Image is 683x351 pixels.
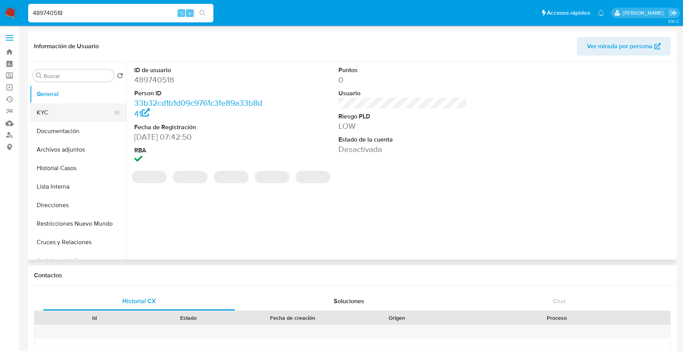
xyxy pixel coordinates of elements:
span: Accesos rápidos [547,9,590,17]
h1: Información de Usuario [34,42,99,50]
a: Salir [669,9,677,17]
button: Ver mirada por persona [577,37,671,56]
span: s [189,9,191,17]
button: Archivos adjuntos [30,140,126,159]
div: Origen [355,314,438,322]
span: Soluciones [334,297,364,305]
button: Restricciones Nuevo Mundo [30,214,126,233]
p: stefania.bordes@mercadolibre.com [623,9,666,17]
div: Proceso [449,314,665,322]
dt: Fecha de Registración [134,123,263,132]
button: search-icon [194,8,210,19]
span: ‌ [296,171,330,183]
button: Direcciones [30,196,126,214]
button: Buscar [36,73,42,79]
span: Ver mirada por persona [587,37,653,56]
div: Id [53,314,136,322]
dd: 0 [338,74,467,85]
dt: Riesgo PLD [338,112,467,121]
dt: RBA [134,146,263,155]
button: Volver al orden por defecto [117,73,123,81]
span: ‌ [132,171,167,183]
div: Estado [147,314,230,322]
button: Anticipos de dinero [30,251,126,270]
button: General [30,85,126,103]
span: ‌ [255,171,289,183]
dt: ID de usuario [134,66,263,74]
dd: LOW [338,121,467,132]
dd: Desactivada [338,144,467,155]
button: Documentación [30,122,126,140]
span: Chat [553,297,566,305]
span: ‌ [173,171,208,183]
button: KYC [30,103,120,122]
span: ⌥ [178,9,184,17]
dt: Estado de la cuenta [338,135,467,144]
a: 33b32cd1b1d09c9761c3fe89a33b8d41 [134,97,262,119]
dd: 489740518 [134,74,263,85]
span: Historial CX [122,297,156,305]
dt: Puntos [338,66,467,74]
div: Fecha de creación [241,314,345,322]
span: ‌ [214,171,249,183]
h1: Contactos [34,272,671,279]
button: Cruces y Relaciones [30,233,126,251]
button: Historial Casos [30,159,126,177]
dd: [DATE] 07:42:50 [134,132,263,142]
dt: Person ID [134,89,263,98]
a: Notificaciones [598,10,604,16]
input: Buscar usuario o caso... [28,8,213,18]
dt: Usuario [338,89,467,98]
button: Lista Interna [30,177,126,196]
input: Buscar [44,73,111,79]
